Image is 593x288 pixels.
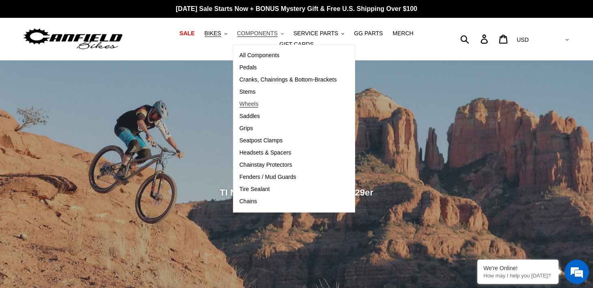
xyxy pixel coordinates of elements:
span: Chainstay Protectors [239,161,292,168]
div: Chat with us now [54,45,149,56]
a: Saddles [233,110,343,123]
span: Headsets & Spacers [239,149,291,156]
a: Pedals [233,62,343,74]
div: Navigation go back [9,45,21,57]
span: Seatpost Clamps [239,137,283,144]
span: Chains [239,198,257,205]
textarea: Type your message and hit 'Enter' [4,198,155,226]
button: BIKES [201,28,231,39]
span: All Components [239,52,280,59]
span: SALE [179,30,194,37]
button: SERVICE PARTS [289,28,348,39]
a: All Components [233,49,343,62]
a: SALE [175,28,198,39]
span: GG PARTS [354,30,383,37]
span: COMPONENTS [237,30,278,37]
span: Fenders / Mud Guards [239,174,296,181]
img: d_696896380_company_1647369064580_696896380 [26,41,46,61]
span: TI NIMBLE 9 - Titanium Hardtail 29er [220,187,373,198]
span: Tire Sealant [239,186,270,193]
span: Grips [239,125,253,132]
span: GIFT CARDS [279,41,314,48]
a: GG PARTS [350,28,387,39]
a: GIFT CARDS [275,39,318,50]
span: Stems [239,88,256,95]
span: BIKES [205,30,221,37]
span: We're online! [47,90,112,172]
a: Headsets & Spacers [233,147,343,159]
a: Cranks, Chainrings & Bottom-Brackets [233,74,343,86]
a: Chainstay Protectors [233,159,343,171]
a: Chains [233,196,343,208]
div: We're Online! [483,265,552,271]
a: Tire Sealant [233,183,343,196]
button: COMPONENTS [233,28,288,39]
a: MERCH [388,28,417,39]
span: MERCH [392,30,413,37]
a: Seatpost Clamps [233,135,343,147]
p: How may I help you today? [483,273,552,279]
span: Wheels [239,101,259,107]
div: Minimize live chat window [133,4,153,24]
a: Stems [233,86,343,98]
a: Fenders / Mud Guards [233,171,343,183]
input: Search [465,30,485,48]
span: Saddles [239,113,260,120]
span: SERVICE PARTS [293,30,338,37]
img: Canfield Bikes [22,26,124,52]
a: Grips [233,123,343,135]
span: Pedals [239,64,257,71]
a: Wheels [233,98,343,110]
span: Cranks, Chainrings & Bottom-Brackets [239,76,337,83]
